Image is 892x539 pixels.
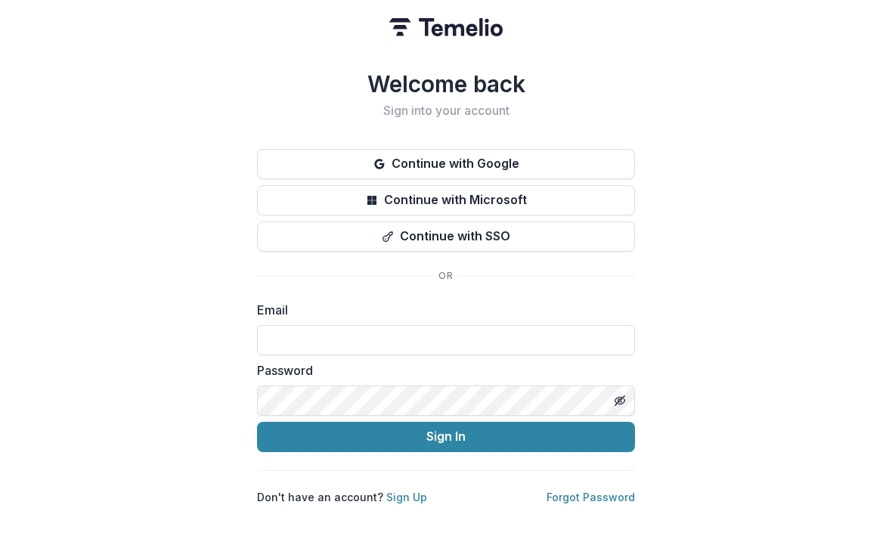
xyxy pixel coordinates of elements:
[257,301,626,319] label: Email
[257,361,626,379] label: Password
[257,489,427,505] p: Don't have an account?
[257,422,635,452] button: Sign In
[547,491,635,503] a: Forgot Password
[608,389,632,413] button: Toggle password visibility
[257,221,635,252] button: Continue with SSO
[386,491,427,503] a: Sign Up
[257,149,635,179] button: Continue with Google
[257,70,635,98] h1: Welcome back
[389,18,503,36] img: Temelio
[257,104,635,118] h2: Sign into your account
[257,185,635,215] button: Continue with Microsoft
